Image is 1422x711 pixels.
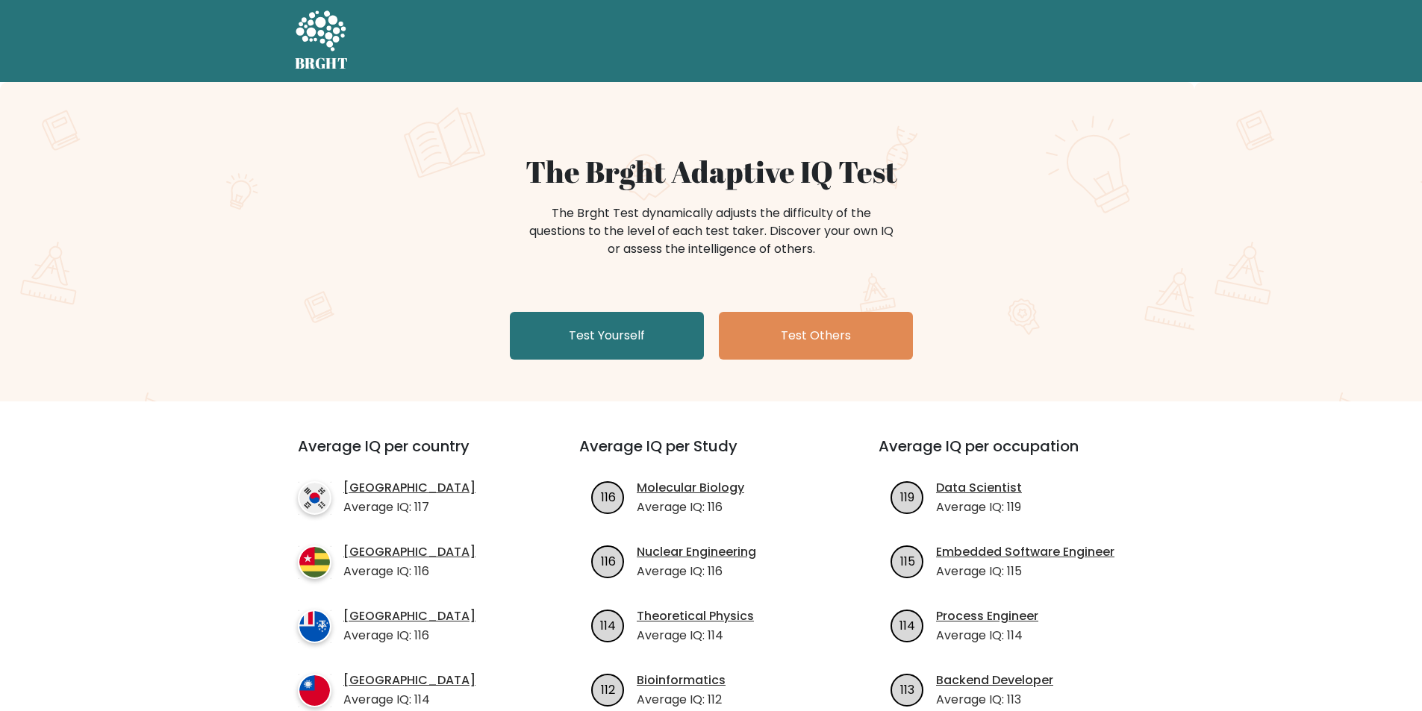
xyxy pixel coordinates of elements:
[637,498,744,516] p: Average IQ: 116
[936,498,1022,516] p: Average IQ: 119
[637,479,744,497] a: Molecular Biology
[637,671,726,689] a: Bioinformatics
[343,607,475,625] a: [GEOGRAPHIC_DATA]
[637,691,726,709] p: Average IQ: 112
[347,154,1076,190] h1: The Brght Adaptive IQ Test
[600,616,616,633] text: 114
[637,543,756,561] a: Nuclear Engineering
[900,552,915,569] text: 115
[899,616,915,633] text: 114
[298,437,526,473] h3: Average IQ per country
[579,437,843,473] h3: Average IQ per Study
[343,479,475,497] a: [GEOGRAPHIC_DATA]
[343,671,475,689] a: [GEOGRAPHIC_DATA]
[900,680,914,698] text: 113
[298,545,331,579] img: country
[295,6,349,76] a: BRGHT
[343,498,475,516] p: Average IQ: 117
[510,312,704,360] a: Test Yourself
[601,488,616,505] text: 116
[343,691,475,709] p: Average IQ: 114
[637,563,756,580] p: Average IQ: 116
[637,607,754,625] a: Theoretical Physics
[719,312,913,360] a: Test Others
[936,691,1053,709] p: Average IQ: 113
[936,671,1053,689] a: Backend Developer
[879,437,1142,473] h3: Average IQ per occupation
[298,610,331,643] img: country
[601,680,615,698] text: 112
[936,563,1114,580] p: Average IQ: 115
[936,607,1038,625] a: Process Engineer
[298,481,331,515] img: country
[900,488,914,505] text: 119
[525,204,898,258] div: The Brght Test dynamically adjusts the difficulty of the questions to the level of each test take...
[637,627,754,645] p: Average IQ: 114
[343,627,475,645] p: Average IQ: 116
[298,674,331,707] img: country
[295,54,349,72] h5: BRGHT
[936,543,1114,561] a: Embedded Software Engineer
[343,543,475,561] a: [GEOGRAPHIC_DATA]
[343,563,475,580] p: Average IQ: 116
[936,627,1038,645] p: Average IQ: 114
[601,552,616,569] text: 116
[936,479,1022,497] a: Data Scientist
